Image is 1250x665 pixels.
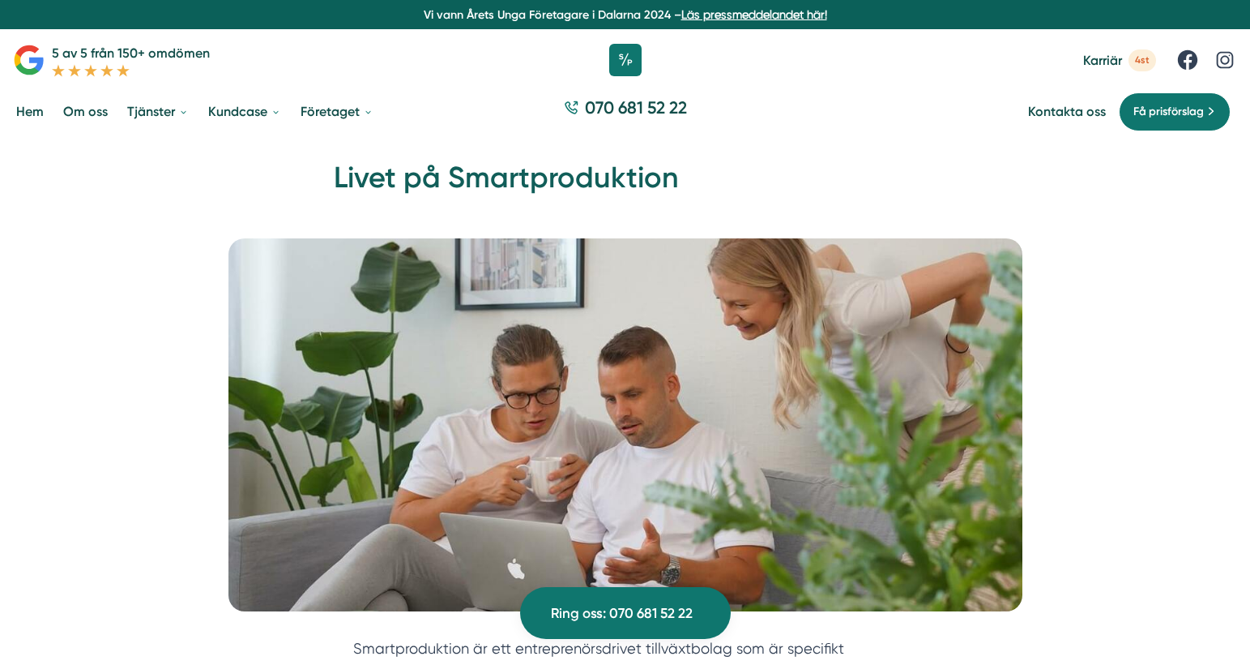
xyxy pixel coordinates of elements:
[52,43,210,63] p: 5 av 5 från 150+ omdömen
[13,91,47,132] a: Hem
[205,91,284,132] a: Kundcase
[585,96,687,119] span: 070 681 52 22
[1119,92,1231,131] a: Få prisförslag
[1133,103,1204,121] span: Få prisförslag
[60,91,111,132] a: Om oss
[557,96,693,127] a: 070 681 52 22
[1083,49,1156,71] a: Karriär 4st
[6,6,1244,23] p: Vi vann Årets Unga Företagare i Dalarna 2024 –
[1028,104,1106,119] a: Kontakta oss
[1083,53,1122,68] span: Karriär
[681,8,827,21] a: Läs pressmeddelandet här!
[228,238,1022,611] img: Livet på Smartproduktion
[551,603,693,624] span: Ring oss: 070 681 52 22
[520,587,731,639] a: Ring oss: 070 681 52 22
[297,91,377,132] a: Företaget
[124,91,192,132] a: Tjänster
[334,158,917,211] h1: Livet på Smartproduktion
[1128,49,1156,71] span: 4st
